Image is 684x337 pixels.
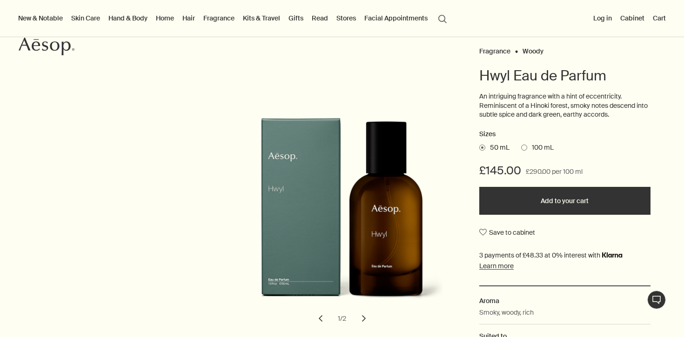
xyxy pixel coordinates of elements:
a: Skin Care [69,12,102,24]
a: Hair [181,12,197,24]
p: An intriguing fragrance with a hint of eccentricity. Reminiscent of a Hinoki forest, smoky notes ... [479,92,650,119]
h2: Sizes [479,129,650,140]
a: Aesop [16,35,77,60]
span: £145.00 [479,163,521,178]
button: Open search [434,9,451,27]
div: Hwyl Eau de Parfum [228,118,456,329]
h1: Hwyl Eau de Parfum [479,66,650,85]
a: Gifts [287,12,305,24]
img: Back of Aesop Hwyl Eau de Parfum outer carton [242,118,447,317]
h2: Aroma [479,296,650,306]
a: Home [154,12,176,24]
button: Log in [591,12,614,24]
button: Add to your cart - £145.00 [479,187,650,215]
a: Fragrance [201,12,236,24]
span: £290.00 per 100 ml [526,166,583,178]
button: Cart [651,12,668,24]
a: Woody [523,47,543,51]
button: New & Notable [16,12,65,24]
a: Fragrance [479,47,510,51]
button: next slide [354,308,374,329]
svg: Aesop [19,37,74,56]
button: Stores [335,12,358,24]
a: Facial Appointments [362,12,429,24]
span: 100 mL [527,143,554,152]
a: Cabinet [618,12,646,24]
button: Save to cabinet [479,224,535,241]
button: Live Assistance [647,291,666,309]
button: previous slide [310,308,331,329]
a: Kits & Travel [241,12,282,24]
p: Smoky, woody, rich [479,307,534,317]
a: Read [310,12,330,24]
a: Hand & Body [107,12,149,24]
span: 50 mL [485,143,510,152]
